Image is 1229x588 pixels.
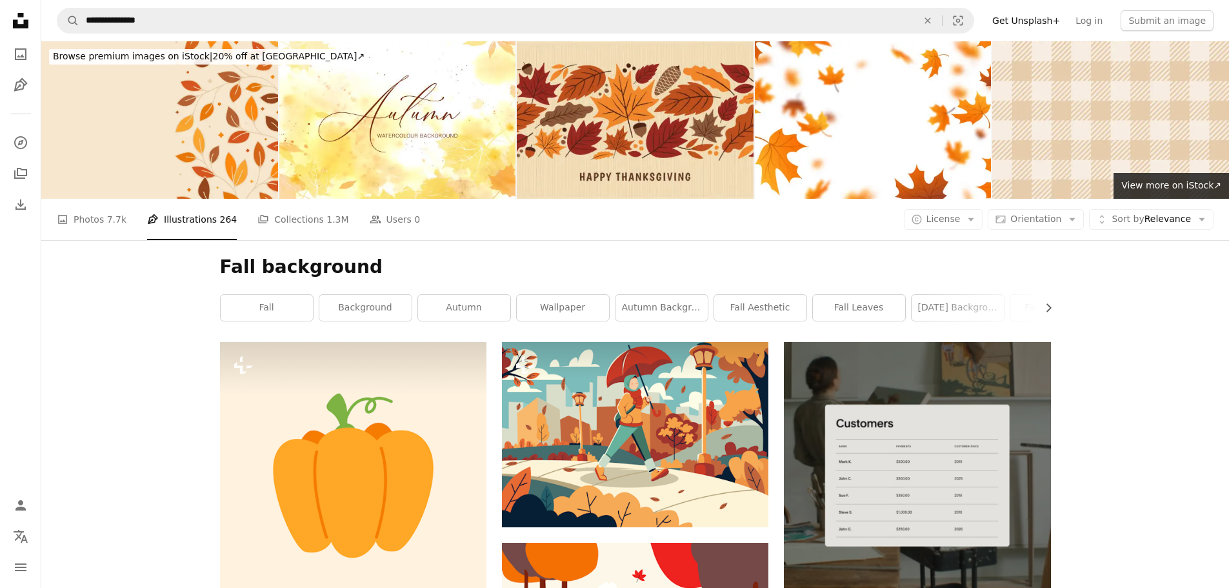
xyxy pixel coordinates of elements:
[8,161,34,187] a: Collections
[502,429,768,440] a: A person walking with an umbrella in a park
[8,41,34,67] a: Photos
[319,295,412,321] a: background
[912,295,1004,321] a: [DATE] background
[1114,173,1229,199] a: View more on iStock↗
[926,214,961,224] span: License
[418,295,510,321] a: autumn
[41,41,278,199] img: Autumn Leaves Elegant Edge Border
[221,295,313,321] a: fall
[1112,213,1191,226] span: Relevance
[57,199,126,240] a: Photos 7.7k
[1121,180,1221,190] span: View more on iStock ↗
[53,51,212,61] span: Browse premium images on iStock |
[755,41,992,199] img: Falling Autumn Leaves Background
[615,295,708,321] a: autumn background
[57,8,79,33] button: Search Unsplash
[502,342,768,527] img: A person walking with an umbrella in a park
[370,199,421,240] a: Users 0
[220,256,1051,279] h1: Fall background
[1037,295,1051,321] button: scroll list to the right
[904,209,983,230] button: License
[257,199,348,240] a: Collections 1.3M
[984,10,1068,31] a: Get Unsplash+
[1121,10,1214,31] button: Submit an image
[57,8,974,34] form: Find visuals sitewide
[8,492,34,518] a: Log in / Sign up
[8,192,34,218] a: Download History
[1010,295,1103,321] a: fall wallpaper
[943,8,974,33] button: Visual search
[1089,209,1214,230] button: Sort byRelevance
[988,209,1084,230] button: Orientation
[53,51,365,61] span: 20% off at [GEOGRAPHIC_DATA] ↗
[1068,10,1110,31] a: Log in
[220,470,486,482] a: A picture of a pumpkin on a white background
[41,41,376,72] a: Browse premium images on iStock|20% off at [GEOGRAPHIC_DATA]↗
[813,295,905,321] a: fall leaves
[8,130,34,156] a: Explore
[1112,214,1144,224] span: Sort by
[8,72,34,98] a: Illustrations
[517,41,754,199] img: Happy Thanksgiving day banner with leaves.
[1010,214,1061,224] span: Orientation
[107,212,126,227] span: 7.7k
[414,212,420,227] span: 0
[517,295,609,321] a: wallpaper
[8,554,34,580] button: Menu
[326,212,348,227] span: 1.3M
[8,523,34,549] button: Language
[279,41,516,199] img: watercolour background autumn
[714,295,806,321] a: fall aesthetic
[992,41,1229,199] img: Buffalo Plaid seamless patten. Vector checkered brown and beige plaid textured background. Tradit...
[914,8,942,33] button: Clear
